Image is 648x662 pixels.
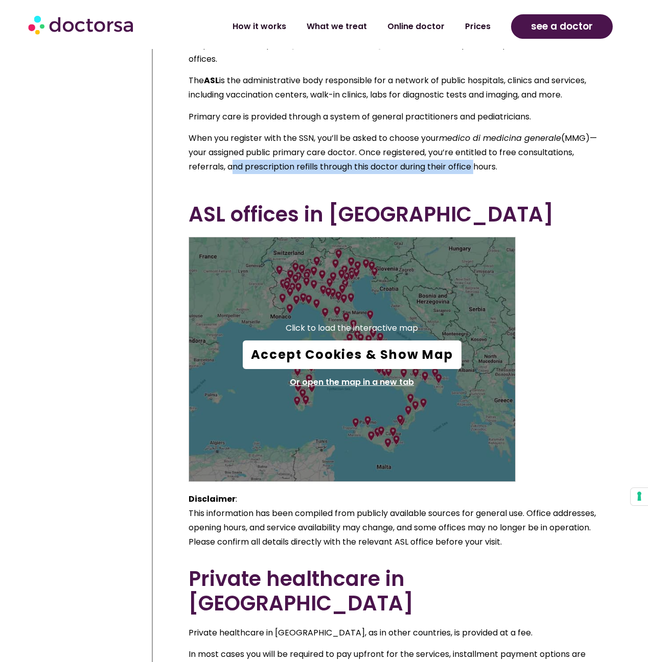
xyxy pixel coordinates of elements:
b: ASL [204,75,219,86]
a: What we treat [296,15,377,38]
a: How it works [222,15,296,38]
h2: ASL offices in [GEOGRAPHIC_DATA] [189,202,599,227]
button: Accept Cookies & Show Map [243,340,461,369]
button: Your consent preferences for tracking technologies [631,488,648,505]
span: see a doctor [531,18,593,35]
p: Click to load the interactive map [286,321,418,335]
a: see a doctor [511,14,613,39]
p: : This information has been compiled from publicly available sources for general use. Office addr... [189,492,599,549]
p: When you register with the SSN, you’ll be asked to choose your (MMG)—your assigned public primary... [189,131,599,174]
a: Prices [455,15,501,38]
a: Or open the map in a new tab [290,376,414,388]
nav: Menu [174,15,501,38]
h2: Private healthcare in [GEOGRAPHIC_DATA] [189,567,599,616]
strong: Disclaimer [189,493,236,505]
span: Private healthcare in [GEOGRAPHIC_DATA], as in other countries, is provided at a fee. [189,627,533,639]
i: medico di medicina generale [439,132,561,144]
a: Online doctor [377,15,455,38]
p: Primary care is provided through a system of general practitioners and pediatricians. [189,110,599,124]
p: The is the administrative body responsible for a network of public hospitals, clinics and service... [189,73,599,102]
